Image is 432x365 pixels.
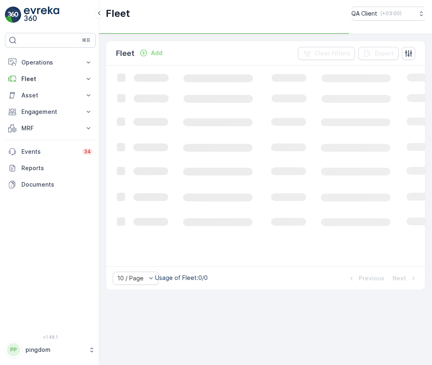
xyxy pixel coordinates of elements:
p: 34 [84,148,91,155]
button: Export [358,47,399,60]
p: Operations [21,58,79,67]
img: logo [5,7,21,23]
a: Reports [5,160,96,176]
p: Fleet [106,7,130,20]
p: Reports [21,164,93,172]
p: Fleet [116,48,135,59]
span: v 1.48.1 [5,335,96,340]
p: Clear Filters [314,49,350,58]
p: Engagement [21,108,79,116]
div: PP [7,343,20,356]
img: logo_light-DOdMpM7g.png [24,7,59,23]
p: Fleet [21,75,79,83]
p: pingdom [26,346,84,354]
button: Fleet [5,71,96,87]
p: Previous [359,274,384,282]
p: Next [393,274,406,282]
p: ⌘B [82,37,90,44]
button: MRF [5,120,96,136]
p: Export [375,49,394,58]
p: QA Client [351,9,377,18]
button: Previous [346,273,385,283]
p: MRF [21,124,79,132]
button: PPpingdom [5,341,96,358]
button: Next [392,273,418,283]
button: Operations [5,54,96,71]
p: Events [21,148,77,156]
button: Engagement [5,104,96,120]
p: Usage of Fleet : 0/0 [155,274,208,282]
a: Events34 [5,143,96,160]
p: Documents [21,180,93,189]
p: ( +03:00 ) [381,10,402,17]
button: Clear Filters [298,47,355,60]
p: Add [151,49,163,57]
button: Add [136,48,166,58]
button: QA Client(+03:00) [351,7,425,21]
a: Documents [5,176,96,193]
p: Asset [21,91,79,99]
button: Asset [5,87,96,104]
